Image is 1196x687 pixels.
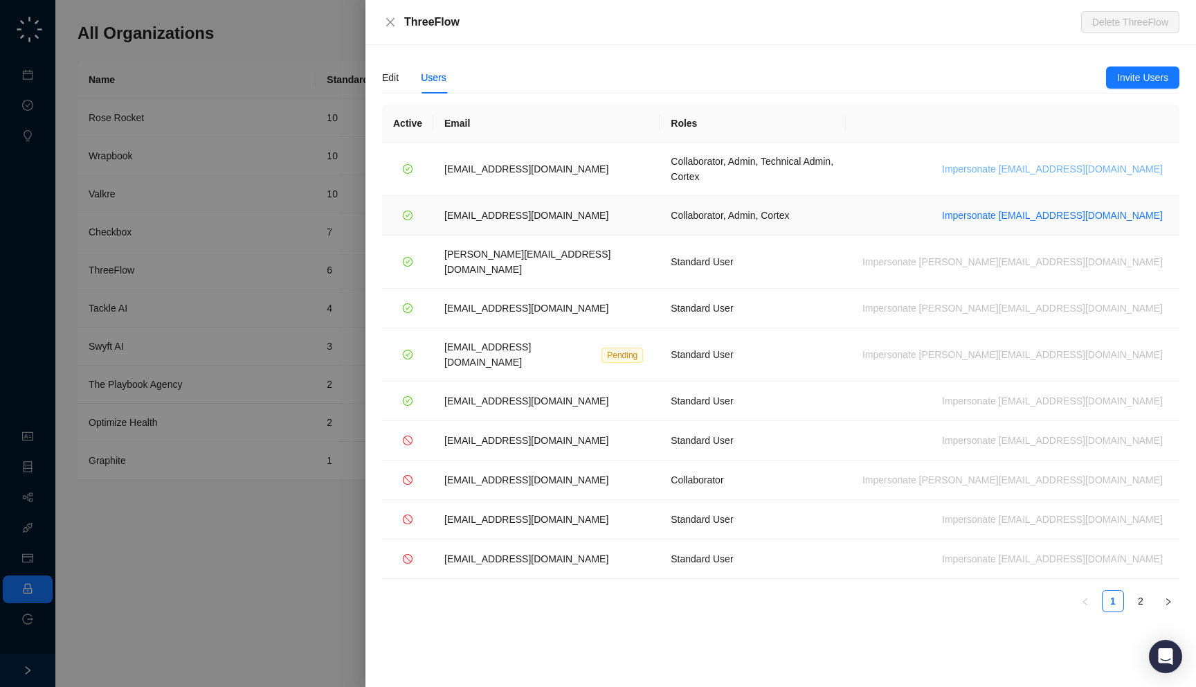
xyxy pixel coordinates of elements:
[1102,590,1124,612] li: 1
[403,303,413,313] span: check-circle
[444,435,608,446] span: [EMAIL_ADDRESS][DOMAIN_NAME]
[660,196,846,235] td: Collaborator, Admin, Cortex
[444,249,610,275] span: [PERSON_NAME][EMAIL_ADDRESS][DOMAIN_NAME]
[1130,590,1152,612] li: 2
[857,253,1168,270] button: Impersonate [PERSON_NAME][EMAIL_ADDRESS][DOMAIN_NAME]
[444,514,608,525] span: [EMAIL_ADDRESS][DOMAIN_NAME]
[444,395,608,407] span: [EMAIL_ADDRESS][DOMAIN_NAME]
[382,14,399,30] button: Close
[936,511,1168,528] button: Impersonate [EMAIL_ADDRESS][DOMAIN_NAME]
[936,207,1168,224] button: Impersonate [EMAIL_ADDRESS][DOMAIN_NAME]
[382,105,433,143] th: Active
[403,475,413,485] span: stop
[601,348,643,363] span: Pending
[444,163,608,175] span: [EMAIL_ADDRESS][DOMAIN_NAME]
[660,235,846,289] td: Standard User
[382,70,399,85] div: Edit
[403,515,413,524] span: stop
[1074,590,1096,612] li: Previous Page
[1081,598,1089,606] span: left
[1074,590,1096,612] button: left
[444,474,608,485] span: [EMAIL_ADDRESS][DOMAIN_NAME]
[403,164,413,174] span: check-circle
[857,472,1168,488] button: Impersonate [PERSON_NAME][EMAIL_ADDRESS][DOMAIN_NAME]
[660,143,846,196] td: Collaborator, Admin, Technical Admin, Cortex
[1130,591,1151,612] a: 2
[660,539,846,579] td: Standard User
[403,257,413,267] span: check-circle
[1117,70,1168,85] span: Invite Users
[660,500,846,539] td: Standard User
[444,341,531,368] span: [EMAIL_ADDRESS][DOMAIN_NAME]
[660,105,846,143] th: Roles
[1149,640,1182,673] div: Open Intercom Messenger
[857,300,1168,316] button: Impersonate [PERSON_NAME][EMAIL_ADDRESS][DOMAIN_NAME]
[404,14,1081,30] div: ThreeFlow
[403,350,413,359] span: check-circle
[942,161,1163,177] span: Impersonate [EMAIL_ADDRESS][DOMAIN_NAME]
[1106,66,1179,89] button: Invite Users
[660,421,846,461] td: Standard User
[444,303,608,314] span: [EMAIL_ADDRESS][DOMAIN_NAME]
[421,70,446,85] div: Users
[444,553,608,564] span: [EMAIL_ADDRESS][DOMAIN_NAME]
[403,554,413,564] span: stop
[1157,590,1179,612] li: Next Page
[857,346,1168,363] button: Impersonate [PERSON_NAME][EMAIL_ADDRESS][DOMAIN_NAME]
[444,210,608,221] span: [EMAIL_ADDRESS][DOMAIN_NAME]
[403,396,413,406] span: check-circle
[660,461,846,500] td: Collaborator
[403,211,413,220] span: check-circle
[942,208,1163,223] span: Impersonate [EMAIL_ADDRESS][DOMAIN_NAME]
[660,328,846,382] td: Standard User
[936,551,1168,567] button: Impersonate [EMAIL_ADDRESS][DOMAIN_NAME]
[660,382,846,421] td: Standard User
[433,105,660,143] th: Email
[936,432,1168,449] button: Impersonate [EMAIL_ADDRESS][DOMAIN_NAME]
[660,289,846,328] td: Standard User
[1157,590,1179,612] button: right
[1103,591,1123,612] a: 1
[385,17,396,28] span: close
[1164,598,1172,606] span: right
[1081,11,1179,33] button: Delete ThreeFlow
[403,436,413,445] span: stop
[936,161,1168,177] button: Impersonate [EMAIL_ADDRESS][DOMAIN_NAME]
[936,393,1168,409] button: Impersonate [EMAIL_ADDRESS][DOMAIN_NAME]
